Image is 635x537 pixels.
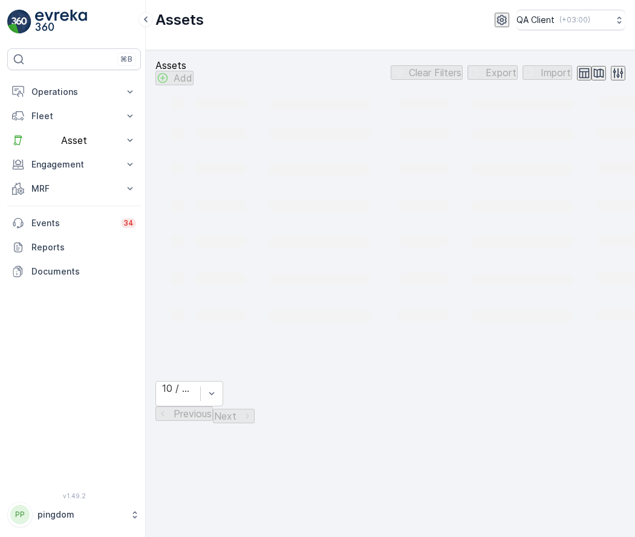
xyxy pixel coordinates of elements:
[37,509,124,521] p: pingdom
[155,71,194,85] button: Add
[162,383,194,394] div: 10 / Page
[31,110,117,122] p: Fleet
[31,265,136,278] p: Documents
[31,183,117,195] p: MRF
[174,408,212,419] p: Previous
[516,10,625,30] button: QA Client(+03:00)
[155,60,194,71] p: Assets
[10,505,30,524] div: PP
[31,158,117,171] p: Engagement
[155,10,204,30] p: Assets
[123,218,134,228] p: 34
[7,177,141,201] button: MRF
[541,67,571,78] p: Import
[7,492,141,500] span: v 1.49.2
[467,65,518,80] button: Export
[523,65,572,80] button: Import
[7,502,141,527] button: PPpingdom
[7,152,141,177] button: Engagement
[155,406,213,421] button: Previous
[486,67,516,78] p: Export
[7,10,31,34] img: logo
[559,15,590,25] p: ( +03:00 )
[31,217,114,229] p: Events
[174,73,192,83] p: Add
[120,54,132,64] p: ⌘B
[213,409,255,423] button: Next
[516,14,555,26] p: QA Client
[7,104,141,128] button: Fleet
[391,65,463,80] button: Clear Filters
[7,235,141,259] a: Reports
[7,128,141,152] button: Asset
[31,135,117,146] p: Asset
[7,259,141,284] a: Documents
[214,411,236,421] p: Next
[409,67,461,78] p: Clear Filters
[31,241,136,253] p: Reports
[7,211,141,235] a: Events34
[7,80,141,104] button: Operations
[31,86,117,98] p: Operations
[35,10,87,34] img: logo_light-DOdMpM7g.png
